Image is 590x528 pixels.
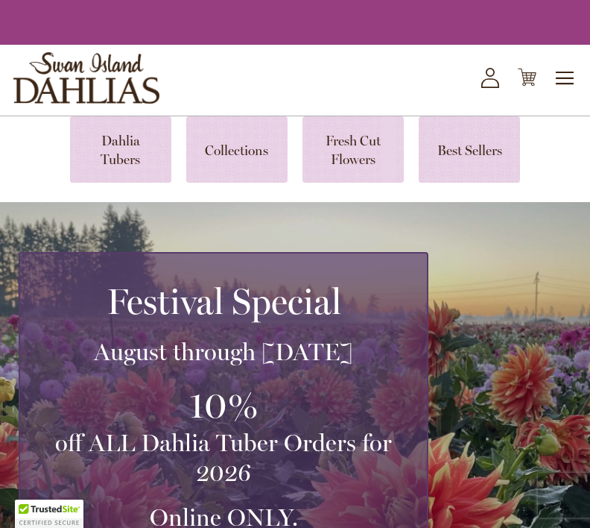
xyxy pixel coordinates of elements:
[38,280,409,322] h2: Festival Special
[38,428,409,488] h3: off ALL Dahlia Tuber Orders for 2026
[38,337,409,367] h3: August through [DATE]
[13,52,159,104] a: store logo
[38,382,409,429] h3: 10%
